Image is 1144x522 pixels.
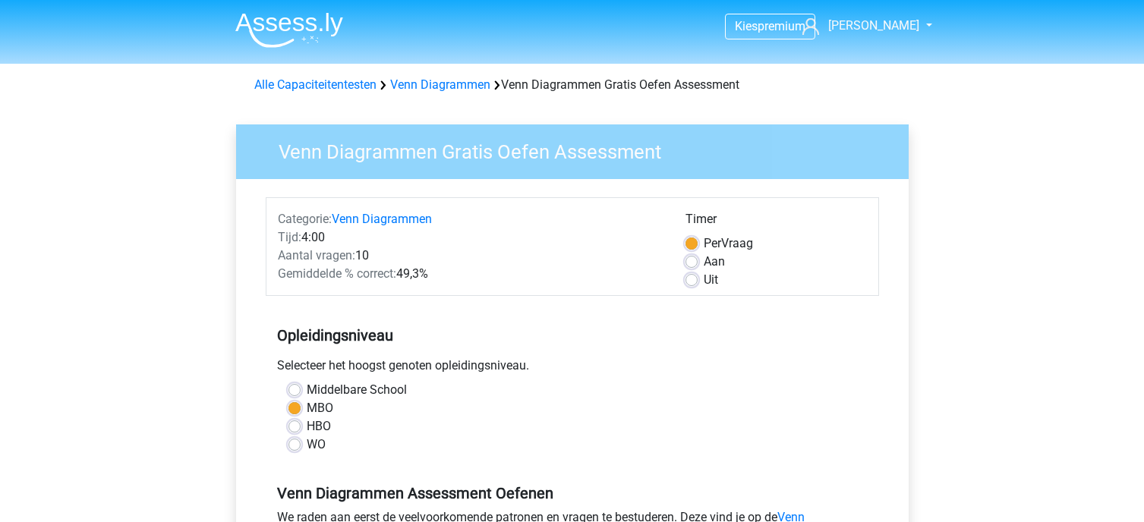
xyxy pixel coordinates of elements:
div: 10 [266,247,674,265]
div: 49,3% [266,265,674,283]
a: Kiespremium [726,16,815,36]
label: MBO [307,399,333,417]
span: Gemiddelde % correct: [278,266,396,281]
div: Timer [685,210,867,234]
span: Categorie: [278,212,332,226]
label: HBO [307,417,331,436]
div: 4:00 [266,228,674,247]
div: Venn Diagrammen Gratis Oefen Assessment [248,76,897,94]
label: Middelbare School [307,381,407,399]
span: [PERSON_NAME] [828,18,919,33]
span: premium [758,19,805,33]
span: Per [704,236,721,250]
a: Venn Diagrammen [332,212,432,226]
span: Aantal vragen: [278,248,355,263]
label: Vraag [704,234,753,253]
h5: Venn Diagrammen Assessment Oefenen [277,484,868,502]
span: Kies [735,19,758,33]
span: Tijd: [278,230,301,244]
a: Alle Capaciteitentesten [254,77,377,92]
img: Assessly [235,12,343,48]
label: Aan [704,253,725,271]
label: Uit [704,271,718,289]
label: WO [307,436,326,454]
div: Selecteer het hoogst genoten opleidingsniveau. [266,357,879,381]
h5: Opleidingsniveau [277,320,868,351]
a: Venn Diagrammen [390,77,490,92]
h3: Venn Diagrammen Gratis Oefen Assessment [260,134,897,164]
a: [PERSON_NAME] [796,17,921,35]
